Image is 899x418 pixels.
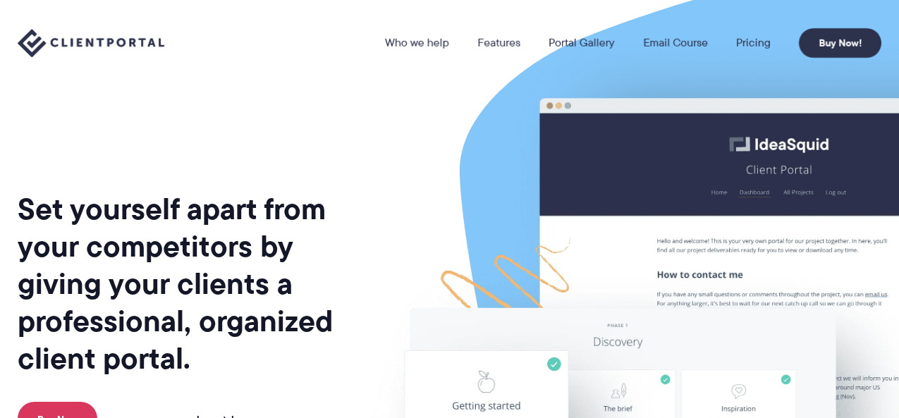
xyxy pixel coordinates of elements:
a: Portal Gallery [549,37,615,49]
a: Buy Now! [799,28,881,58]
a: Email Course [643,37,708,49]
a: Who we help [385,37,449,49]
a: Features [477,37,520,49]
a: Pricing [736,37,771,49]
h1: Set yourself apart from your competitors by giving your clients a professional, organized client ... [18,190,363,377]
